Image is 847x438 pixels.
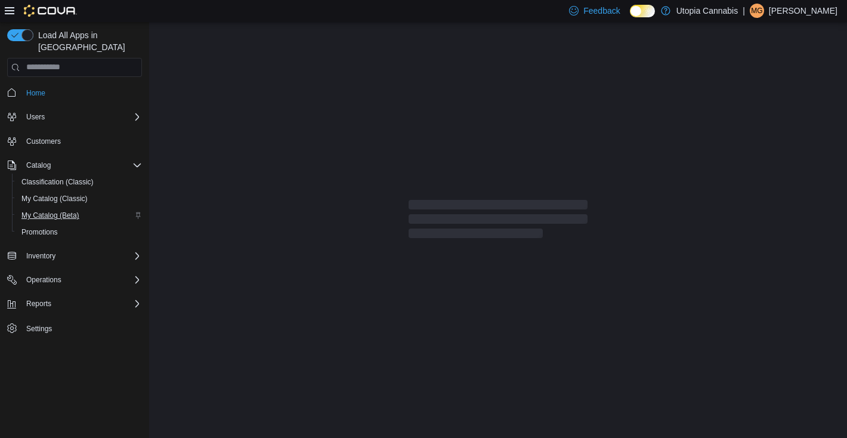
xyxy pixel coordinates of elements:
[21,134,66,149] a: Customers
[17,208,142,223] span: My Catalog (Beta)
[21,211,79,220] span: My Catalog (Beta)
[2,272,147,288] button: Operations
[21,227,58,237] span: Promotions
[24,5,77,17] img: Cova
[26,112,45,122] span: Users
[26,251,55,261] span: Inventory
[769,4,837,18] p: [PERSON_NAME]
[21,158,142,172] span: Catalog
[21,177,94,187] span: Classification (Classic)
[12,174,147,190] button: Classification (Classic)
[2,319,147,337] button: Settings
[17,175,98,189] a: Classification (Classic)
[750,4,764,18] div: Madison Goldstein
[12,190,147,207] button: My Catalog (Classic)
[21,86,50,100] a: Home
[2,109,147,125] button: Users
[7,79,142,368] nav: Complex example
[21,273,66,287] button: Operations
[21,297,142,311] span: Reports
[21,297,56,311] button: Reports
[583,5,620,17] span: Feedback
[2,157,147,174] button: Catalog
[409,202,588,240] span: Loading
[21,249,60,263] button: Inventory
[751,4,762,18] span: MG
[2,132,147,150] button: Customers
[12,224,147,240] button: Promotions
[12,207,147,224] button: My Catalog (Beta)
[17,192,142,206] span: My Catalog (Classic)
[21,194,88,203] span: My Catalog (Classic)
[17,225,142,239] span: Promotions
[21,158,55,172] button: Catalog
[17,225,63,239] a: Promotions
[21,110,50,124] button: Users
[630,5,655,17] input: Dark Mode
[21,110,142,124] span: Users
[26,275,61,285] span: Operations
[676,4,738,18] p: Utopia Cannabis
[33,29,142,53] span: Load All Apps in [GEOGRAPHIC_DATA]
[17,175,142,189] span: Classification (Classic)
[17,192,92,206] a: My Catalog (Classic)
[21,85,142,100] span: Home
[21,249,142,263] span: Inventory
[743,4,745,18] p: |
[26,324,52,334] span: Settings
[26,299,51,309] span: Reports
[21,134,142,149] span: Customers
[2,84,147,101] button: Home
[21,320,142,335] span: Settings
[26,161,51,170] span: Catalog
[21,273,142,287] span: Operations
[17,208,84,223] a: My Catalog (Beta)
[26,137,61,146] span: Customers
[26,88,45,98] span: Home
[2,248,147,264] button: Inventory
[2,295,147,312] button: Reports
[21,322,57,336] a: Settings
